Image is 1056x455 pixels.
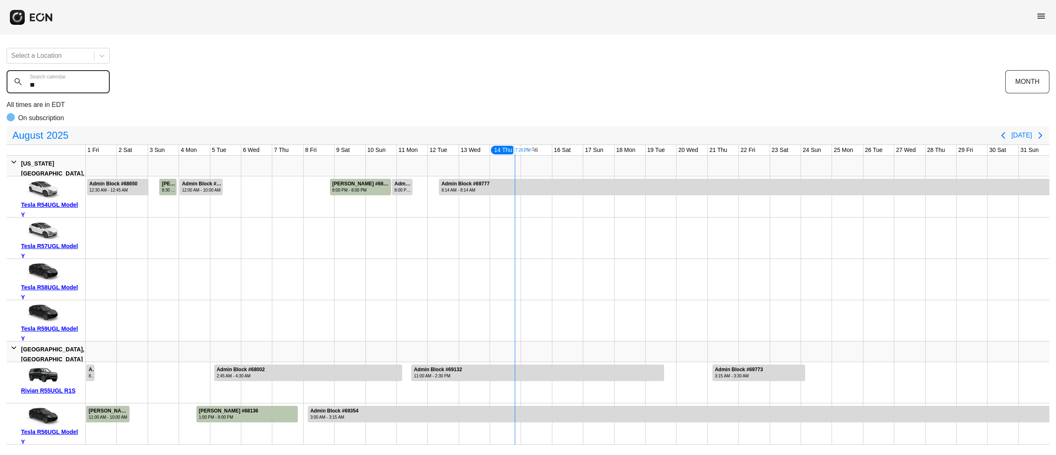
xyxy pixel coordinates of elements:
div: 16 Sat [552,145,572,155]
img: car [21,406,62,427]
div: Tesla R58UGL Model Y [21,282,82,302]
div: 15 Fri [521,145,539,155]
span: 2025 [45,127,70,144]
span: August [11,127,45,144]
div: 2 Sat [117,145,134,155]
div: [PERSON_NAME] #68606 [162,181,176,187]
div: Rented for 3 days by Jasmine Yanney Current status is completed [86,403,130,422]
div: 7 Thu [272,145,290,155]
button: Next page [1032,127,1049,144]
div: [US_STATE][GEOGRAPHIC_DATA], [GEOGRAPHIC_DATA] [21,159,84,188]
div: 9 Sat [335,145,351,155]
div: Rivian R55UGL R1S [21,386,82,396]
div: 10 Sun [366,145,387,155]
div: Rented for 2 days by Admin Block Current status is rental [179,176,223,195]
div: [PERSON_NAME] #65257 [89,408,129,414]
div: 11 Mon [397,145,420,155]
button: August2025 [7,127,73,144]
p: All times are in EDT [7,100,1049,110]
div: Rented for 9 days by Admin Block Current status is rental [411,362,664,381]
div: 23 Sat [770,145,790,155]
div: Admin Block #68650 [90,181,138,187]
button: MONTH [1005,70,1049,93]
div: Admin Block #68896 [182,181,222,187]
div: [PERSON_NAME] #66560 [332,181,391,187]
img: car [21,262,62,282]
div: Rented for 4 days by Ramon Yera Current status is completed [196,403,298,422]
div: Rented for 142 days by Admin Block Current status is rental [438,176,1050,195]
label: Search calendar [30,73,66,80]
div: 25 Mon [832,145,855,155]
div: 18 Mon [615,145,637,155]
div: 8:00 PM - 8:00 PM [332,187,391,193]
div: Rented for 28 days by Admin Block Current status is rental [307,403,1050,422]
img: car [21,220,62,241]
div: 11:00 AM - 10:00 AM [89,414,129,420]
p: On subscription [18,113,64,123]
span: menu [1036,11,1046,21]
div: 12:00 AM - 10:00 AM [182,187,222,193]
div: Rented for 3 days by Admin Block Current status is rental [712,362,806,381]
div: 8 Fri [304,145,318,155]
div: 21 Thu [708,145,729,155]
div: Admin Block #69132 [414,367,462,373]
div: 3 Sun [148,145,167,155]
div: 8:15 PM - 7:00 AM [89,373,94,379]
div: 31 Sun [1019,145,1040,155]
div: 8:14 AM - 8:14 AM [441,187,490,193]
div: Admin Block #69650 [394,181,412,187]
div: 26 Tue [863,145,884,155]
div: 3:00 AM - 3:15 AM [310,414,358,420]
div: 8:30 AM - 10:30 PM [162,187,176,193]
div: 13 Wed [459,145,482,155]
div: 12:30 AM - 12:45 AM [90,187,138,193]
div: Rented for 1 days by Admin Block Current status is rental [391,176,413,195]
div: 27 Wed [894,145,917,155]
div: 12 Tue [428,145,449,155]
div: 30 Sat [988,145,1007,155]
div: Tesla R59UGL Model Y [21,324,82,344]
div: Admin Block #69777 [441,181,490,187]
img: car [21,179,62,200]
div: 29 Fri [957,145,975,155]
img: car [21,303,62,324]
div: 5 Tue [210,145,228,155]
div: 4 Mon [179,145,198,155]
div: 1:00 PM - 8:00 PM [199,414,258,420]
div: Rented for 7 days by Admin Block Current status is rental [214,362,403,381]
div: Rented for 2 days by Michael Caputo Current status is completed [330,176,392,195]
div: Rented for 10 days by Admin Block Current status is rental [86,362,95,381]
div: 1 Fri [86,145,101,155]
div: 17 Sun [583,145,605,155]
div: 22 Fri [739,145,757,155]
div: Tesla R57UGL Model Y [21,241,82,261]
div: 8:00 PM - 12:30 PM [394,187,412,193]
div: Tesla R54UGL Model Y [21,200,82,220]
div: [GEOGRAPHIC_DATA], [GEOGRAPHIC_DATA] [21,344,84,364]
div: Admin Block #69354 [310,408,358,414]
div: [PERSON_NAME] #68136 [199,408,258,414]
img: car [21,365,62,386]
div: 14 Thu [490,145,516,155]
button: [DATE] [1011,128,1032,143]
div: 20 Wed [676,145,700,155]
div: Rented for 2 days by Admin Block Current status is rental [87,176,149,195]
div: Rented for 1 days by clara kydrebenburg Current status is completed [159,176,177,195]
div: 24 Sun [801,145,823,155]
div: Tesla R56UGL Model Y [21,427,82,447]
div: 28 Thu [926,145,947,155]
div: 11:00 AM - 2:30 PM [414,373,462,379]
div: 3:15 AM - 3:30 AM [715,373,763,379]
div: Admin Block #66169 [89,367,94,373]
div: 6 Wed [241,145,261,155]
div: Admin Block #69773 [715,367,763,373]
div: Admin Block #68002 [217,367,265,373]
div: 19 Tue [646,145,667,155]
button: Previous page [995,127,1011,144]
div: 2:45 AM - 4:30 AM [217,373,265,379]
